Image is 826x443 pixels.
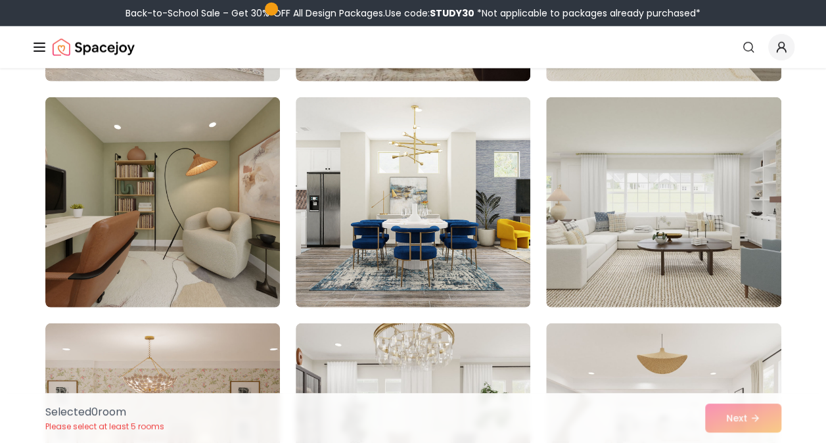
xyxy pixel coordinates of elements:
[546,97,781,308] img: Room room-90
[296,97,530,308] img: Room room-89
[53,34,135,60] a: Spacejoy
[474,7,700,20] span: *Not applicable to packages already purchased*
[430,7,474,20] b: STUDY30
[45,421,164,432] p: Please select at least 5 rooms
[45,97,280,308] img: Room room-88
[53,34,135,60] img: Spacejoy Logo
[385,7,474,20] span: Use code:
[126,7,700,20] div: Back-to-School Sale – Get 30% OFF All Design Packages.
[45,404,164,420] p: Selected 0 room
[32,26,794,68] nav: Global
